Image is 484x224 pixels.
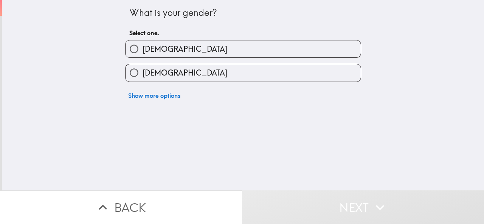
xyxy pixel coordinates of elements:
h6: Select one. [129,29,357,37]
span: [DEMOGRAPHIC_DATA] [143,68,227,78]
button: Next [242,190,484,224]
button: Show more options [125,88,183,103]
button: [DEMOGRAPHIC_DATA] [126,40,361,57]
button: [DEMOGRAPHIC_DATA] [126,64,361,81]
span: [DEMOGRAPHIC_DATA] [143,44,227,54]
div: What is your gender? [129,6,357,19]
